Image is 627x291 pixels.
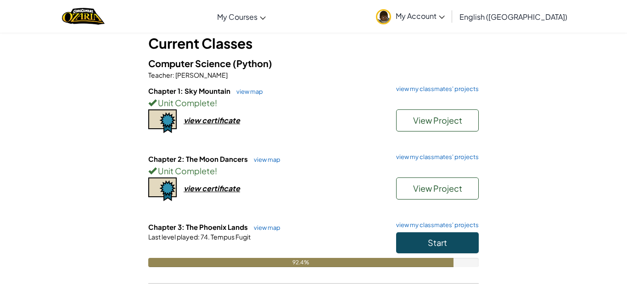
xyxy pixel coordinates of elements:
[148,183,240,193] a: view certificate
[215,165,217,176] span: !
[396,232,479,253] button: Start
[148,154,249,163] span: Chapter 2: The Moon Dancers
[396,109,479,131] button: View Project
[148,109,177,133] img: certificate-icon.png
[215,97,217,108] span: !
[213,4,270,29] a: My Courses
[148,33,479,54] h3: Current Classes
[396,11,445,21] span: My Account
[200,233,210,241] span: 74.
[455,4,572,29] a: English ([GEOGRAPHIC_DATA])
[249,156,280,163] a: view map
[184,183,240,193] div: view certificate
[148,177,177,201] img: certificate-icon.png
[174,71,228,79] span: [PERSON_NAME]
[62,7,105,26] a: Ozaria by CodeCombat logo
[148,57,233,69] span: Computer Science
[233,57,272,69] span: (Python)
[396,177,479,200] button: View Project
[210,233,251,241] span: Tempus Fugit
[157,165,215,176] span: Unit Complete
[198,233,200,241] span: :
[184,115,240,125] div: view certificate
[148,223,249,231] span: Chapter 3: The Phoenix Lands
[148,71,173,79] span: Teacher
[376,9,391,24] img: avatar
[148,115,240,125] a: view certificate
[249,224,280,231] a: view map
[428,237,447,248] span: Start
[157,97,215,108] span: Unit Complete
[413,115,462,126] span: View Project
[173,71,174,79] span: :
[392,154,479,160] a: view my classmates' projects
[148,233,198,241] span: Last level played
[459,12,567,22] span: English ([GEOGRAPHIC_DATA])
[371,2,449,31] a: My Account
[392,222,479,228] a: view my classmates' projects
[232,88,263,95] a: view map
[217,12,258,22] span: My Courses
[413,183,462,194] span: View Project
[392,86,479,92] a: view my classmates' projects
[62,7,105,26] img: Home
[148,86,232,95] span: Chapter 1: Sky Mountain
[148,258,453,267] div: 92.4%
